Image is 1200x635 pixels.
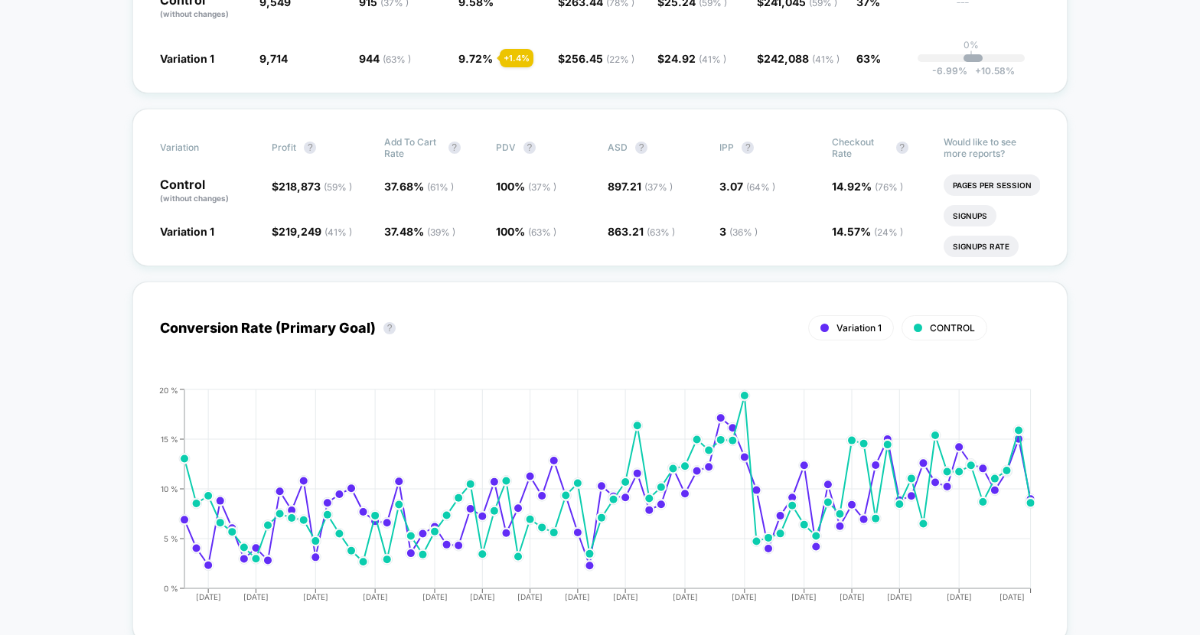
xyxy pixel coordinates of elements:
tspan: 20 % [159,385,178,394]
span: $ [757,52,840,65]
span: 256.45 [565,52,634,65]
span: Add To Cart Rate [384,136,441,159]
span: ( 63 % ) [528,226,556,238]
li: Pages Per Session [944,174,1041,196]
span: 3.07 [719,180,775,193]
span: ( 22 % ) [606,54,634,65]
span: 14.92 % [832,180,903,193]
button: ? [896,142,908,154]
span: ( 36 % ) [729,226,758,238]
tspan: [DATE] [673,592,698,601]
span: 24.92 [664,52,726,65]
tspan: [DATE] [947,592,972,601]
li: Signups [944,205,996,226]
span: $ [657,52,726,65]
tspan: [DATE] [196,592,221,601]
span: ( 37 % ) [644,181,673,193]
tspan: 5 % [164,533,178,542]
tspan: [DATE] [613,592,638,601]
tspan: [DATE] [566,592,591,601]
span: ( 63 % ) [647,226,675,238]
span: 37.48 % [384,225,455,238]
span: -6.99 % [932,65,967,77]
div: CONVERSION_RATE [145,386,1025,615]
span: 14.57 % [832,225,903,238]
span: ( 39 % ) [427,226,455,238]
span: 10.58 % [967,65,1015,77]
tspan: [DATE] [999,592,1025,601]
span: (without changes) [160,9,229,18]
tspan: [DATE] [303,592,328,601]
span: CONTROL [930,322,975,334]
span: ( 41 % ) [699,54,726,65]
span: Variation [160,136,244,159]
span: $ [272,180,352,193]
span: IPP [719,142,734,153]
tspan: [DATE] [363,592,388,601]
div: + 1.4 % [500,49,533,67]
span: Profit [272,142,296,153]
span: 100 % [496,225,556,238]
tspan: 15 % [161,434,178,443]
span: 9,714 [259,52,288,65]
button: ? [742,142,754,154]
button: ? [304,142,316,154]
span: ASD [608,142,628,153]
p: 0% [964,39,979,50]
span: Checkout Rate [832,136,889,159]
span: ( 76 % ) [875,181,903,193]
span: 9.72 % [458,52,493,65]
button: ? [523,142,536,154]
button: ? [383,322,396,334]
span: 219,249 [279,225,352,238]
span: 37.68 % [384,180,454,193]
span: PDV [496,142,516,153]
span: (without changes) [160,194,229,203]
tspan: [DATE] [243,592,269,601]
span: Variation 1 [160,52,214,65]
tspan: [DATE] [422,592,448,601]
button: ? [635,142,647,154]
span: 944 [359,52,411,65]
span: 3 [719,225,758,238]
span: 100 % [496,180,556,193]
tspan: 10 % [161,484,178,493]
tspan: [DATE] [517,592,543,601]
tspan: [DATE] [732,592,758,601]
tspan: [DATE] [791,592,817,601]
span: ( 41 % ) [324,226,352,238]
button: ? [448,142,461,154]
span: 897.21 [608,180,673,193]
span: 218,873 [279,180,352,193]
span: Variation 1 [836,322,882,334]
span: $ [272,225,352,238]
span: 863.21 [608,225,675,238]
span: ( 41 % ) [812,54,840,65]
span: 242,088 [764,52,840,65]
p: Control [160,178,256,204]
span: ( 61 % ) [427,181,454,193]
span: ( 24 % ) [874,226,903,238]
tspan: [DATE] [470,592,495,601]
tspan: 0 % [164,583,178,592]
tspan: [DATE] [840,592,865,601]
span: Variation 1 [160,225,214,238]
span: ( 64 % ) [746,181,775,193]
li: Signups Rate [944,236,1019,257]
p: Would like to see more reports? [944,136,1040,159]
p: | [970,50,973,62]
span: 63% [856,52,881,65]
span: ( 63 % ) [383,54,411,65]
span: ( 59 % ) [324,181,352,193]
tspan: [DATE] [887,592,912,601]
span: + [975,65,981,77]
span: $ [558,52,634,65]
span: ( 37 % ) [528,181,556,193]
